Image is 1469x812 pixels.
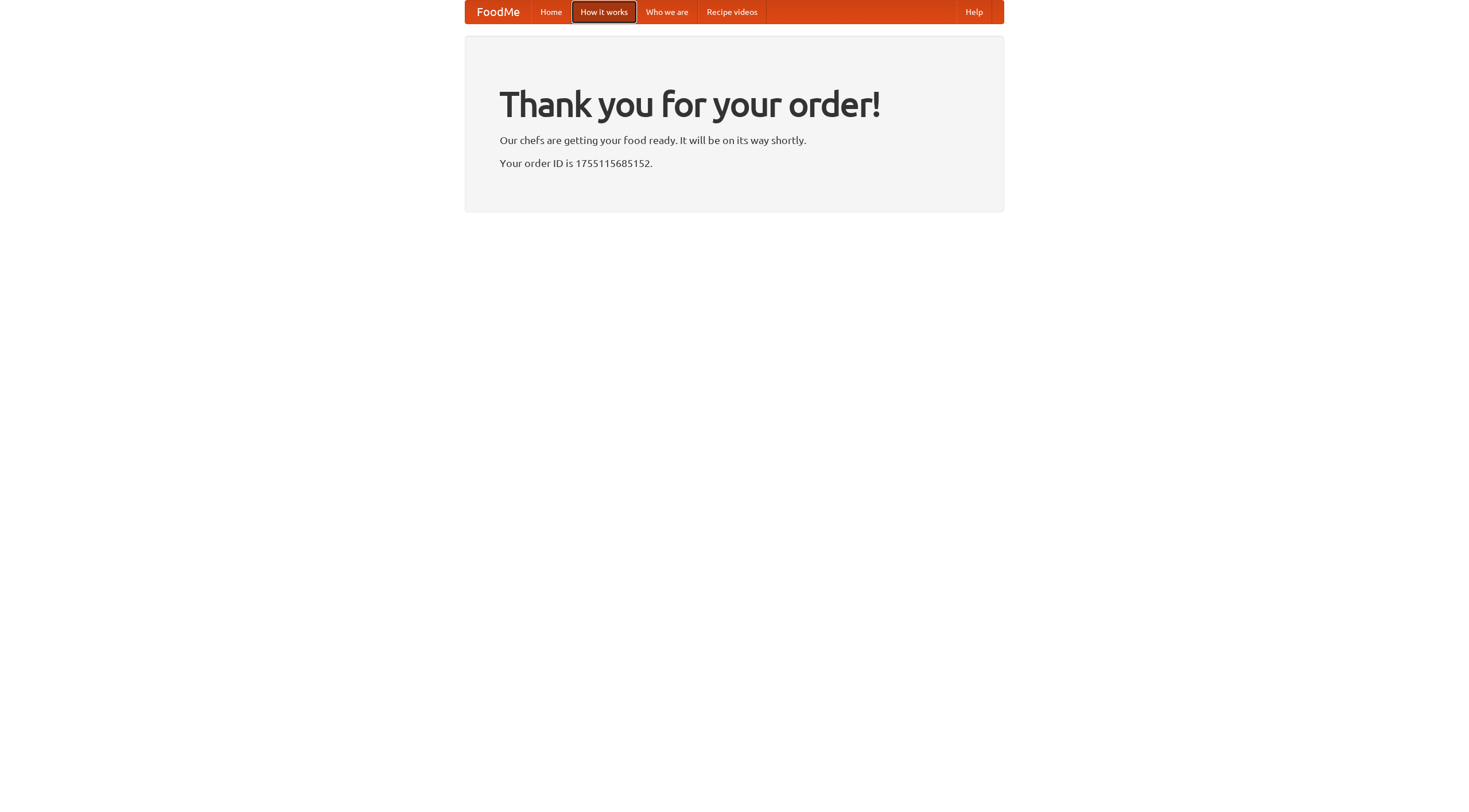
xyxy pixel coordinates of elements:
[572,1,637,24] a: How it works
[465,1,531,24] a: FoodMe
[637,1,698,24] a: Who we are
[531,1,572,24] a: Home
[698,1,767,24] a: Recipe videos
[957,1,992,24] a: Help
[500,76,969,131] h1: Thank you for your order!
[500,154,969,172] p: Your order ID is 1755115685152.
[500,131,969,149] p: Our chefs are getting your food ready. It will be on its way shortly.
